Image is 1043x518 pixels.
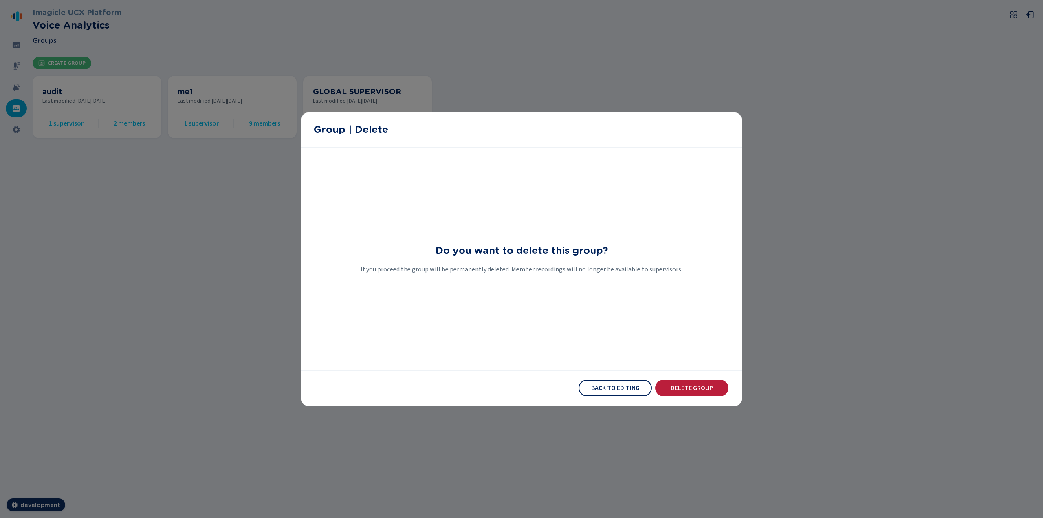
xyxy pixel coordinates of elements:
[591,385,640,391] span: Back to editing
[314,122,729,137] h2: Group | Delete
[579,380,652,396] button: Back to editing
[361,266,682,273] span: If you proceed the group will be permanently deleted. Member recordings will no longer be availab...
[436,245,608,256] h2: Do you want to delete this group?
[671,385,713,391] span: Delete Group
[655,380,728,396] button: Delete Group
